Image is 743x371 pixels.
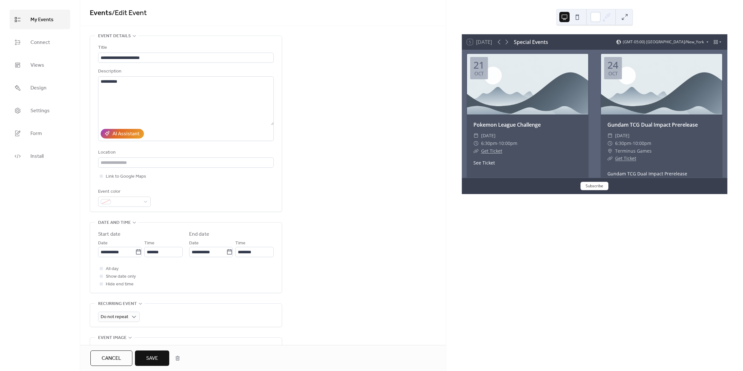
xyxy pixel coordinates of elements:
div: Description [98,68,272,75]
a: My Events [10,10,70,29]
span: Form [30,129,42,139]
div: Event color [98,188,149,196]
span: Date [189,240,199,247]
div: Oct [608,71,618,76]
a: Design [10,78,70,97]
div: Gundam TCG Dual Impact Prerelease [601,170,722,177]
span: [DATE] [481,132,496,139]
span: Save [146,355,158,362]
div: ​ [473,147,479,155]
span: [DATE] [615,132,630,139]
span: Hide end time [106,281,134,288]
div: ​ [607,147,613,155]
span: Settings [30,106,50,116]
span: Time [144,240,154,247]
div: ​ [607,132,613,139]
span: Cancel [102,355,121,362]
div: See Ticket [467,159,588,166]
span: Show date only [106,273,136,281]
a: Connect [10,32,70,52]
button: Cancel [90,350,132,366]
div: Location [98,149,272,156]
button: Subscribe [580,182,608,190]
span: - [631,139,633,147]
span: All day [106,265,119,273]
button: AI Assistant [101,129,144,139]
span: Connect [30,38,50,47]
span: Install [30,151,44,161]
div: AI Assistant [113,130,139,138]
span: Date [98,240,108,247]
span: Date and time [98,219,131,227]
div: Oct [474,71,484,76]
div: Title [98,44,272,52]
span: Design [30,83,46,93]
div: ​ [607,139,613,147]
div: ​ [473,139,479,147]
button: Save [135,350,169,366]
div: 21 [473,60,484,70]
span: Do not repeat [101,313,128,321]
a: Get Ticket [481,148,502,154]
span: Event image [98,334,127,342]
span: / Edit Event [112,6,147,20]
span: (GMT-05:00) [GEOGRAPHIC_DATA]/New_York [623,40,704,44]
div: ​ [607,155,613,162]
a: Pokemon League Challenge [473,121,541,128]
a: Events [90,6,112,20]
span: Link to Google Maps [106,173,146,181]
a: Install [10,146,70,166]
a: Settings [10,101,70,120]
span: Terminus Games [615,147,652,155]
div: Special Events [514,38,548,46]
a: Views [10,55,70,75]
span: Event details [98,32,131,40]
span: Recurring event [98,300,137,308]
div: Start date [98,231,121,238]
span: 6:30pm [615,139,631,147]
div: 24 [607,60,618,70]
a: Form [10,123,70,143]
span: 6:30pm [481,139,497,147]
div: End date [189,231,209,238]
a: Gundam TCG Dual Impact Prerelease [607,121,698,128]
span: Views [30,60,44,70]
span: 10:00pm [499,139,517,147]
span: - [497,139,499,147]
span: 10:00pm [633,139,651,147]
div: ​ [473,132,479,139]
a: Get Ticket [615,155,636,161]
span: Time [235,240,246,247]
span: My Events [30,15,54,25]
